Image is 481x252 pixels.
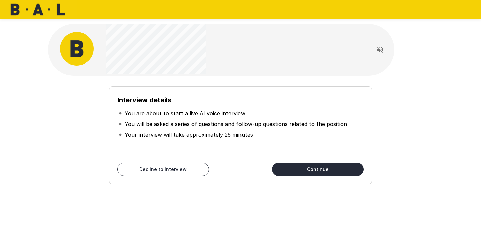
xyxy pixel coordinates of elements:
[60,32,94,66] img: bal_avatar.png
[125,109,245,117] p: You are about to start a live AI voice interview
[125,120,347,128] p: You will be asked a series of questions and follow-up questions related to the position
[117,96,171,104] b: Interview details
[117,163,209,176] button: Decline to Interview
[373,43,387,56] button: Read questions aloud
[272,163,364,176] button: Continue
[125,131,253,139] p: Your interview will take approximately 25 minutes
